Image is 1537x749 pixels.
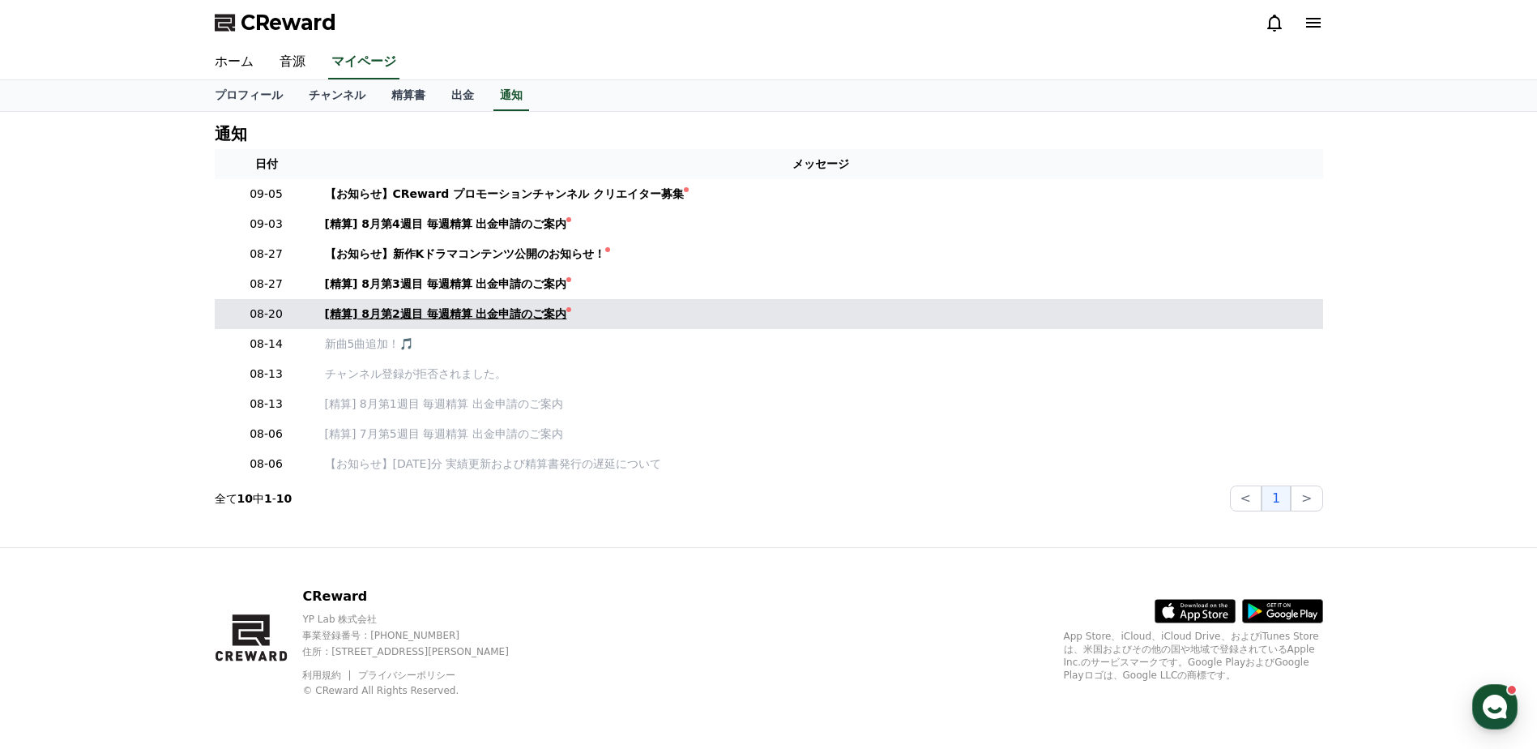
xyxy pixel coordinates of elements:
[302,684,536,697] p: © CReward All Rights Reserved.
[41,538,70,551] span: Home
[221,336,312,353] p: 08-14
[5,514,107,554] a: Home
[1230,486,1262,511] button: <
[215,490,292,507] p: 全て 中 -
[325,216,1317,233] a: [精算] 8月第4週目 毎週精算 出金申請のご案内
[134,539,182,552] span: Messages
[107,514,209,554] a: Messages
[209,514,311,554] a: Settings
[276,492,292,505] strong: 10
[325,186,685,203] div: 【お知らせ】CReward プロモーションチャンネル クリエイター募集
[325,336,1317,353] a: 新曲5曲追加！🎵
[215,149,318,179] th: 日付
[221,426,312,443] p: 08-06
[438,80,487,111] a: 出金
[358,670,455,681] a: プライバシーポリシー
[264,492,272,505] strong: 1
[296,80,378,111] a: チャンネル
[325,396,1317,413] a: [精算] 8月第1週目 毎週精算 出金申請のご案内
[302,613,536,626] p: YP Lab 株式会社
[325,306,567,323] div: [精算] 8月第2週目 毎週精算 出金申請のご案内
[202,45,267,79] a: ホーム
[221,186,312,203] p: 09-05
[325,216,567,233] div: [精算] 8月第4週目 毎週精算 出金申請のご案内
[325,366,1317,383] p: チャンネル登録が拒否されました。
[325,186,1317,203] a: 【お知らせ】CReward プロモーションチャンネル クリエイター募集
[325,306,1317,323] a: [精算] 8月第2週目 毎週精算 出金申請のご案内
[325,276,1317,293] a: [精算] 8月第3週目 毎週精算 出金申請のご案内
[318,149,1323,179] th: メッセージ
[215,10,336,36] a: CReward
[1262,486,1291,511] button: 1
[221,276,312,293] p: 08-27
[325,246,1317,263] a: 【お知らせ】新作Kドラマコンテンツ公開のお知らせ！
[221,216,312,233] p: 09-03
[1291,486,1322,511] button: >
[328,45,399,79] a: マイページ
[240,538,280,551] span: Settings
[1064,630,1323,682] p: App Store、iCloud、iCloud Drive、およびiTunes Storeは、米国およびその他の国や地域で登録されているApple Inc.のサービスマークです。Google P...
[302,670,353,681] a: 利用規約
[215,125,247,143] h4: 通知
[221,306,312,323] p: 08-20
[202,80,296,111] a: プロフィール
[302,645,536,658] p: 住所 : [STREET_ADDRESS][PERSON_NAME]
[493,80,529,111] a: 通知
[241,10,336,36] span: CReward
[325,276,567,293] div: [精算] 8月第3週目 毎週精算 出金申請のご案内
[221,246,312,263] p: 08-27
[221,456,312,473] p: 08-06
[221,366,312,383] p: 08-13
[267,45,318,79] a: 音源
[302,587,536,606] p: CReward
[325,456,1317,473] a: 【お知らせ】[DATE]分 実績更新および精算書発行の遅延について
[221,396,312,413] p: 08-13
[325,246,606,263] div: 【お知らせ】新作Kドラマコンテンツ公開のお知らせ！
[325,426,1317,443] a: [精算] 7月第5週目 毎週精算 出金申請のご案内
[378,80,438,111] a: 精算書
[302,629,536,642] p: 事業登録番号 : [PHONE_NUMBER]
[237,492,253,505] strong: 10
